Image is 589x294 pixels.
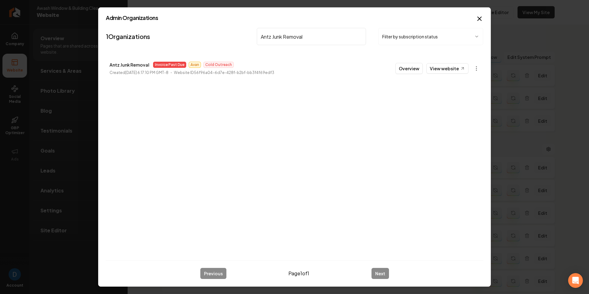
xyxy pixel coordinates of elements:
p: Antz Junk Removal [110,61,149,68]
p: Created [110,70,168,76]
button: Overview [395,63,423,74]
a: 1Organizations [106,32,150,41]
a: View website [426,63,468,74]
span: Page 1 of 1 [288,270,309,277]
time: [DATE] 6:17:10 PM GMT-8 [125,70,168,75]
span: Avan [189,62,201,68]
span: Invoice Past Due [153,62,186,68]
input: Search by name or ID [257,28,366,45]
p: Website ID 56f96a04-6d7e-428f-b2bf-bb3f4f69edf3 [174,70,274,76]
h2: Admin Organizations [106,15,483,21]
span: Cold Outreach [203,62,234,68]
